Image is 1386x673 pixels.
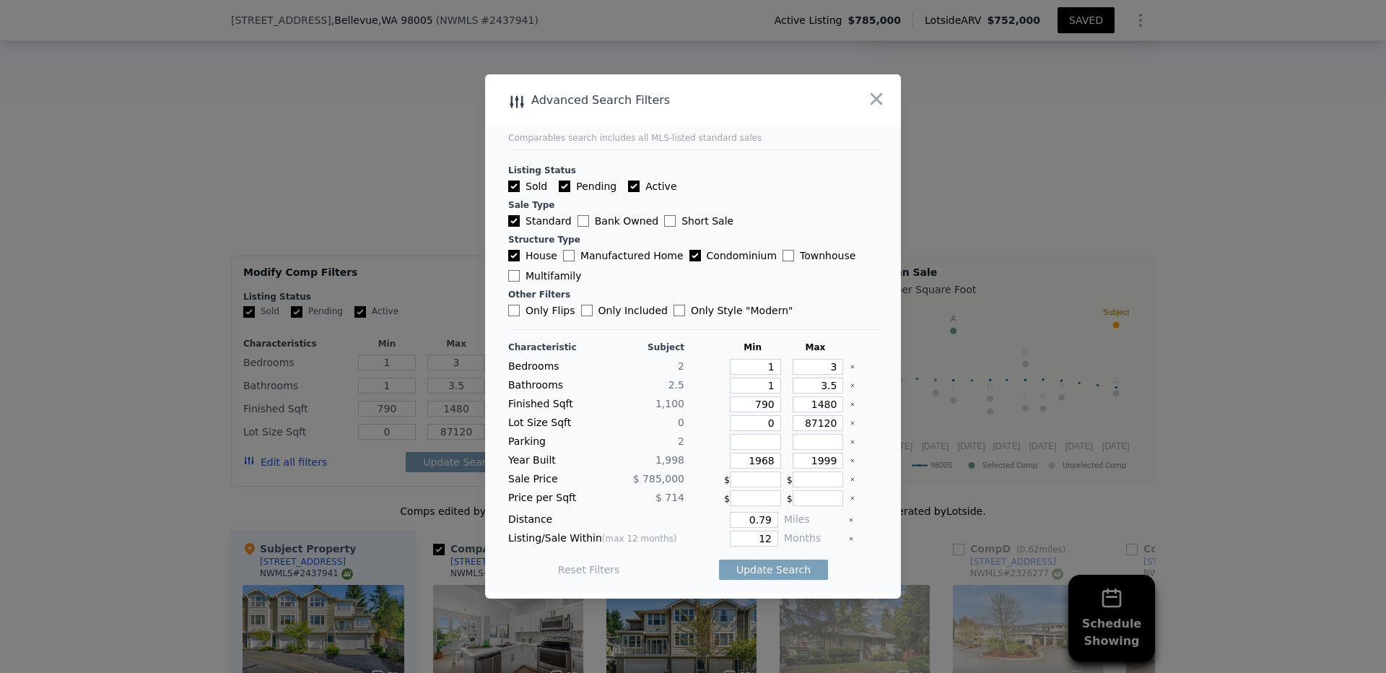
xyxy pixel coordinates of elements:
div: $ [724,472,781,487]
input: Standard [508,215,520,227]
input: Active [628,181,640,192]
div: Advanced Search Filters [485,90,818,110]
input: House [508,250,520,261]
div: Max [787,342,844,353]
span: $ 785,000 [633,473,684,485]
div: Distance [508,512,684,528]
div: Year Built [508,453,593,469]
label: Only Flips [508,303,575,318]
div: Sale Price [508,472,593,487]
span: 2 [678,360,684,372]
input: Manufactured Home [563,250,575,261]
div: Structure Type [508,234,878,246]
span: 0 [678,417,684,428]
div: Bathrooms [508,378,593,394]
div: $ [724,490,781,506]
label: Bank Owned [577,214,658,228]
label: House [508,248,557,263]
button: Update Search [719,560,828,580]
button: Reset [558,563,620,577]
div: Price per Sqft [508,490,593,506]
div: $ [787,490,844,506]
span: 1,998 [655,454,684,466]
div: Miles [784,512,842,528]
button: Clear [850,439,855,445]
span: 2 [678,435,684,447]
div: Comparables search includes all MLS-listed standard sales [508,132,878,144]
div: Subject [599,342,684,353]
input: Condominium [689,250,701,261]
input: Sold [508,181,520,192]
span: 1,100 [655,398,684,409]
button: Clear [850,458,855,464]
label: Pending [559,179,616,194]
div: $ [787,472,844,487]
label: Standard [508,214,572,228]
button: Clear [850,401,855,407]
input: Pending [559,181,570,192]
div: Listing Status [508,165,878,176]
button: Clear [850,495,855,501]
input: Only Included [581,305,593,316]
label: Multifamily [508,269,581,283]
div: Other Filters [508,289,878,300]
button: Clear [848,536,854,542]
div: Listing/Sale Within [508,531,684,547]
span: 2.5 [668,379,684,391]
div: Sale Type [508,199,878,211]
div: Lot Size Sqft [508,415,593,431]
label: Townhouse [783,248,855,263]
input: Bank Owned [577,215,589,227]
button: Clear [850,383,855,388]
button: Clear [850,420,855,426]
label: Active [628,179,676,194]
div: Bedrooms [508,359,593,375]
label: Short Sale [664,214,733,228]
input: Short Sale [664,215,676,227]
button: Clear [850,364,855,370]
div: Min [724,342,781,353]
label: Manufactured Home [563,248,684,263]
div: Characteristic [508,342,593,353]
span: (max 12 months) [602,534,677,544]
label: Condominium [689,248,777,263]
label: Only Included [581,303,668,318]
span: $ 714 [655,492,684,503]
div: Parking [508,434,593,450]
label: Sold [508,179,547,194]
input: Townhouse [783,250,794,261]
button: Clear [848,517,854,523]
div: Finished Sqft [508,396,593,412]
input: Only Style "Modern" [674,305,685,316]
input: Multifamily [508,270,520,282]
input: Only Flips [508,305,520,316]
div: Months [784,531,842,547]
label: Only Style " Modern " [674,303,793,318]
button: Clear [850,477,855,482]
